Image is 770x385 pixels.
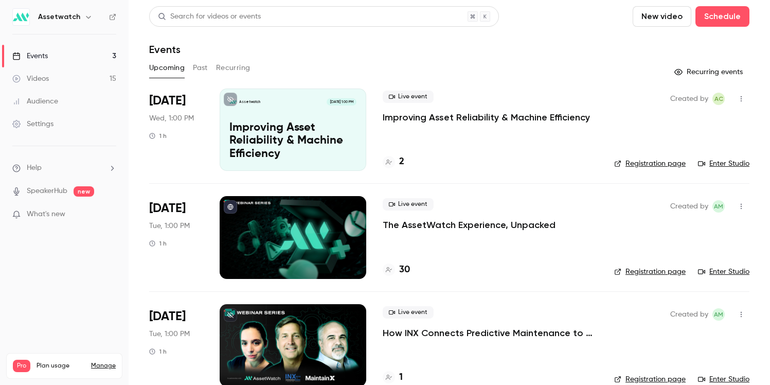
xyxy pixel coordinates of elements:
span: Created by [670,308,708,321]
a: The AssetWatch Experience, Unpacked [383,219,556,231]
span: Live event [383,306,434,319]
button: New video [633,6,691,27]
span: Tue, 1:00 PM [149,221,190,231]
h4: 30 [399,263,410,277]
a: Registration page [614,374,686,384]
div: Audience [12,96,58,107]
span: Adam Creamer [712,93,725,105]
a: Registration page [614,267,686,277]
a: 30 [383,263,410,277]
a: Manage [91,362,116,370]
span: [DATE] 1:00 PM [327,98,356,106]
span: Live event [383,91,434,103]
a: Enter Studio [698,374,749,384]
div: 1 h [149,347,167,356]
span: Auburn Meadows [712,200,725,213]
span: [DATE] [149,93,186,109]
p: Assetwatch [239,99,260,104]
a: Improving Asset Reliability & Machine EfficiencyAssetwatch[DATE] 1:00 PMImproving Asset Reliabili... [220,89,366,171]
div: Videos [12,74,49,84]
span: [DATE] [149,200,186,217]
a: 1 [383,371,403,384]
span: Live event [383,198,434,211]
span: [DATE] [149,308,186,325]
span: Wed, 1:00 PM [149,113,194,124]
span: AM [714,200,723,213]
span: Tue, 1:00 PM [149,329,190,339]
a: Enter Studio [698,267,749,277]
button: Schedule [695,6,749,27]
div: Events [12,51,48,61]
div: 1 h [149,239,167,248]
div: Oct 15 Wed, 2:00 PM (America/New York) [149,89,203,171]
img: Assetwatch [13,9,29,25]
span: Pro [13,360,30,372]
span: AM [714,308,723,321]
div: 1 h [149,132,167,140]
div: Settings [12,119,53,129]
a: How INX Connects Predictive Maintenance to Action [383,327,598,339]
li: help-dropdown-opener [12,163,116,173]
span: What's new [27,209,65,220]
a: Enter Studio [698,159,749,169]
button: Past [193,60,208,76]
p: Improving Asset Reliability & Machine Efficiency [229,121,356,161]
span: new [74,186,94,197]
a: Registration page [614,159,686,169]
h4: 2 [399,155,404,169]
a: Improving Asset Reliability & Machine Efficiency [383,111,590,124]
h6: Assetwatch [38,12,80,22]
a: SpeakerHub [27,186,67,197]
span: Plan usage [37,362,85,370]
a: 2 [383,155,404,169]
span: Auburn Meadows [712,308,725,321]
button: Recurring events [670,64,749,80]
span: Created by [670,93,708,105]
span: Created by [670,200,708,213]
div: Search for videos or events [158,11,261,22]
button: Recurring [216,60,250,76]
button: Upcoming [149,60,185,76]
h4: 1 [399,371,403,384]
span: Help [27,163,42,173]
div: Oct 21 Tue, 2:00 PM (America/New York) [149,196,203,278]
span: AC [714,93,723,105]
h1: Events [149,43,181,56]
